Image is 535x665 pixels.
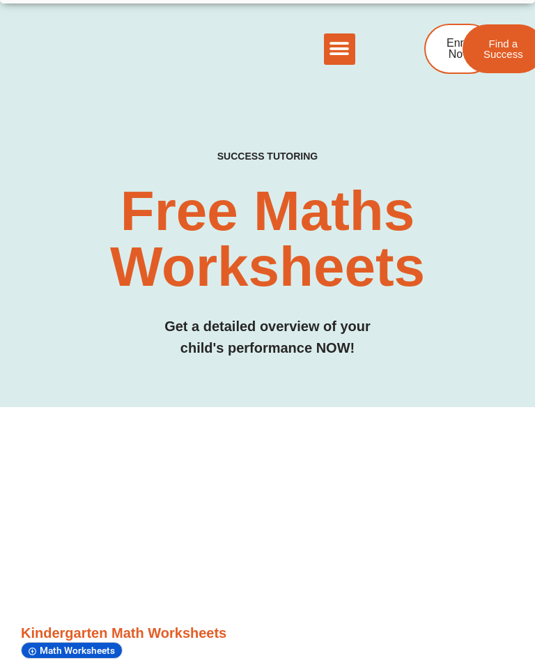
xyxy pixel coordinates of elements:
[26,316,508,359] h3: Get a detailed overview of your child's performance NOW!
[26,151,508,162] h4: SUCCESS TUTORING​
[26,183,508,295] h2: Free Maths Worksheets​
[465,598,535,665] iframe: Chat Widget
[424,24,495,74] a: Enrol Now
[483,38,523,59] span: Find a Success
[465,598,535,665] div: 聊天小组件
[447,38,472,60] span: Enrol Now
[21,624,514,642] h3: Kindergarten Math Worksheets
[21,428,514,623] iframe: Advertisement
[21,642,123,659] div: Math Worksheets
[324,33,355,65] div: Menu Toggle
[40,645,119,656] span: Math Worksheets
